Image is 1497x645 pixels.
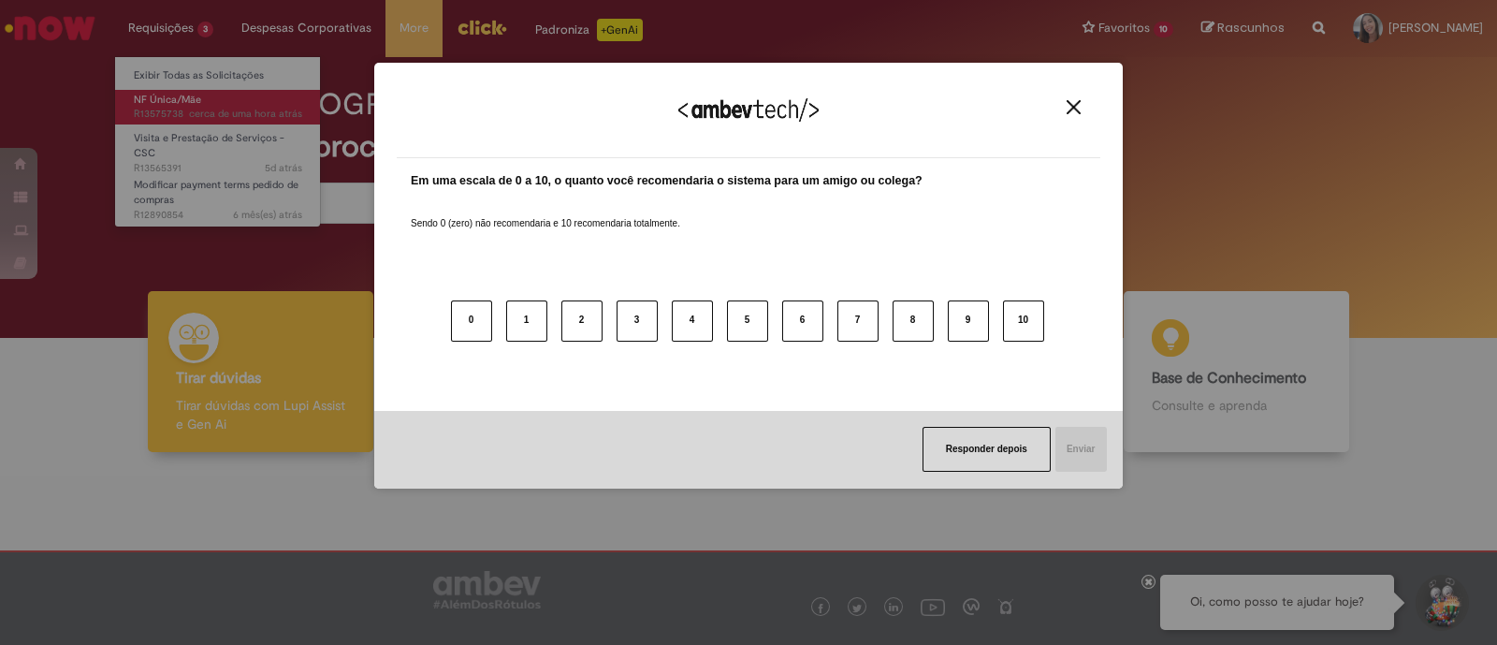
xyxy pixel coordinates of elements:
button: 2 [561,301,603,342]
button: 3 [617,301,658,342]
button: 8 [893,301,934,342]
button: 9 [948,301,989,342]
button: Close [1061,99,1086,115]
button: 6 [782,301,823,342]
button: 4 [672,301,713,342]
label: Em uma escala de 0 a 10, o quanto você recomendaria o sistema para um amigo ou colega? [411,172,923,190]
button: 0 [451,301,492,342]
button: 5 [727,301,768,342]
button: 7 [837,301,879,342]
img: Close [1067,100,1081,114]
img: Logo Ambevtech [678,98,819,122]
button: 10 [1003,301,1044,342]
label: Sendo 0 (zero) não recomendaria e 10 recomendaria totalmente. [411,195,680,230]
button: 1 [506,301,547,342]
button: Responder depois [923,427,1051,472]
